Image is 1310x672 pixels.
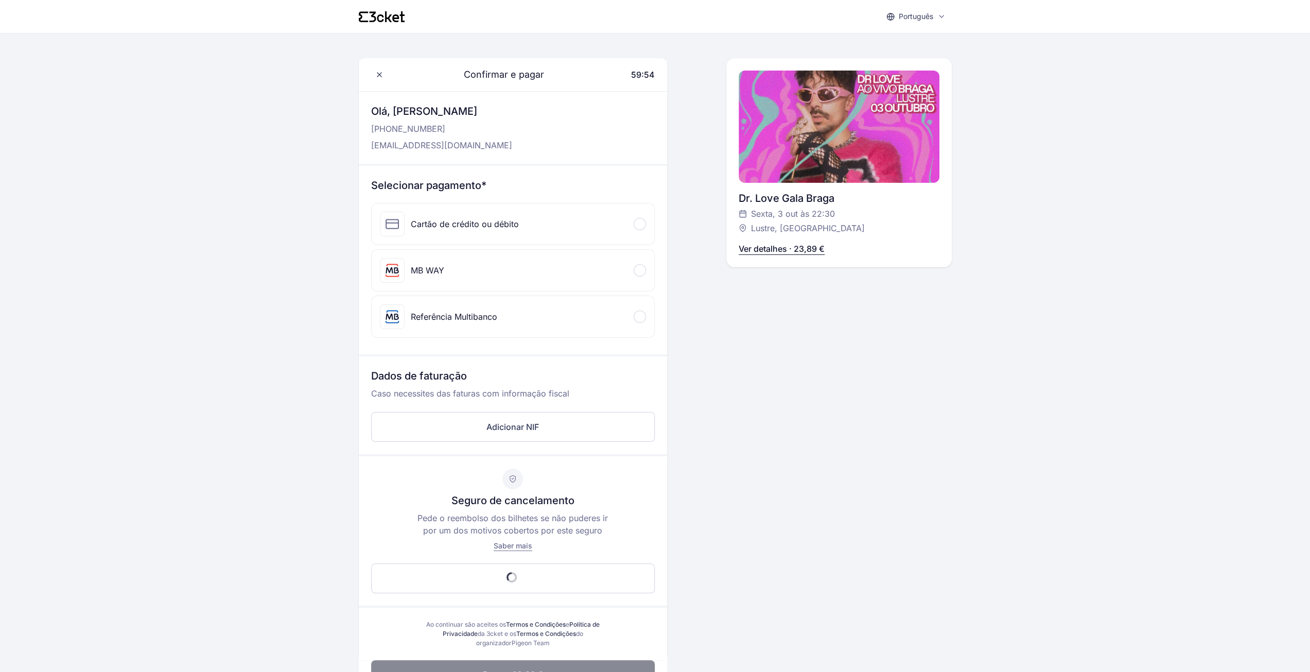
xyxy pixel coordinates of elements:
h3: Selecionar pagamento* [371,178,655,193]
div: Ao continuar são aceites os e da 3cket e os do organizador [416,620,609,648]
h3: Dados de faturação [371,369,655,387]
p: Pede o reembolso dos bilhetes se não puderes ir por um dos motivos cobertos por este seguro [414,512,612,537]
a: Termos e Condições [516,630,576,637]
div: Cartão de crédito ou débito [411,218,519,230]
div: Referência Multibanco [411,311,497,323]
span: Lustre, [GEOGRAPHIC_DATA] [751,222,865,234]
p: Caso necessites das faturas com informação fiscal [371,387,655,408]
button: Adicionar NIF [371,412,655,442]
p: [EMAIL_ADDRESS][DOMAIN_NAME] [371,139,512,151]
p: Seguro de cancelamento [451,493,574,508]
a: Termos e Condições [506,621,566,628]
div: Dr. Love Gala Braga [739,191,939,205]
p: Ver detalhes · 23,89 € [739,243,825,255]
span: Confirmar e pagar [451,67,544,82]
span: Pigeon Team [512,639,550,647]
h3: Olá, [PERSON_NAME] [371,104,512,118]
p: [PHONE_NUMBER] [371,123,512,135]
div: MB WAY [411,264,444,277]
span: Sexta, 3 out às 22:30 [751,208,835,220]
span: 59:54 [631,70,655,80]
span: Saber mais [494,541,532,550]
p: Português [899,11,933,22]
